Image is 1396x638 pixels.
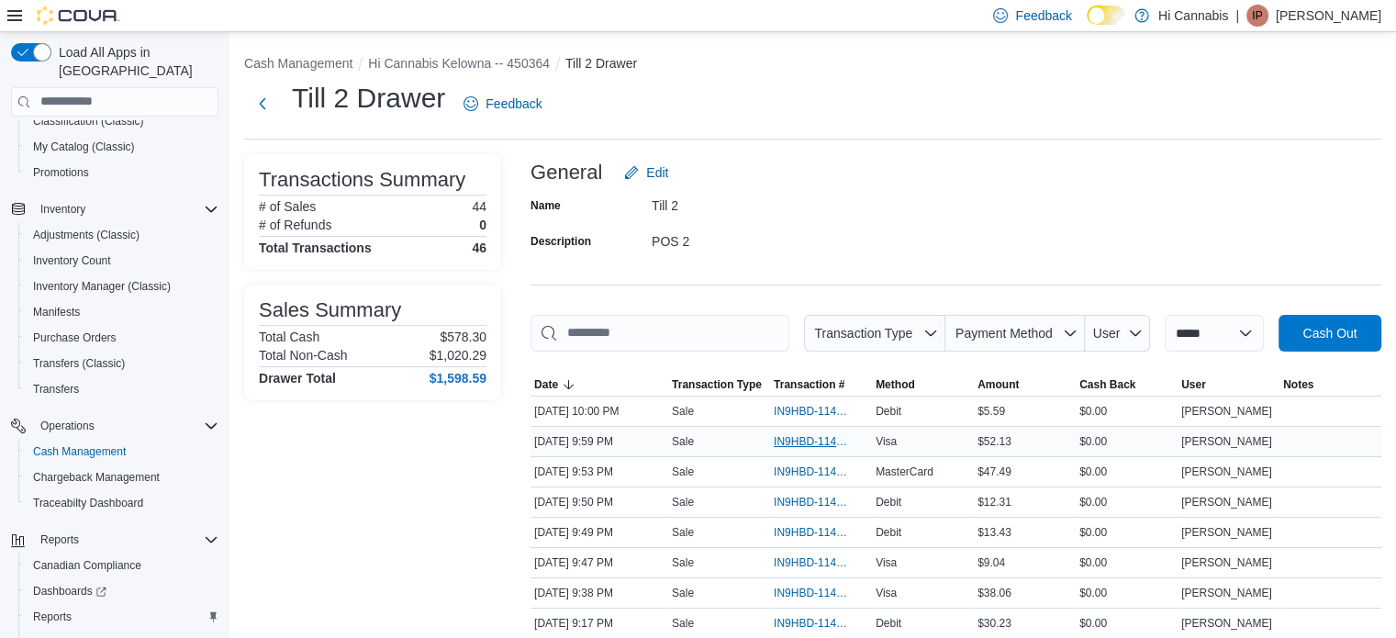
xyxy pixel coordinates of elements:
[774,552,868,574] button: IN9HBD-114962
[368,56,550,71] button: Hi Cannabis Kelowna -- 450364
[33,558,141,573] span: Canadian Compliance
[26,162,218,184] span: Promotions
[530,400,668,422] div: [DATE] 10:00 PM
[18,299,226,325] button: Manifests
[1235,5,1239,27] p: |
[33,529,218,551] span: Reports
[26,580,218,602] span: Dashboards
[1181,377,1206,392] span: User
[774,461,868,483] button: IN9HBD-114966
[1181,586,1272,600] span: [PERSON_NAME]
[1085,315,1150,352] button: User
[672,495,694,509] p: Sale
[1181,465,1272,479] span: [PERSON_NAME]
[40,419,95,433] span: Operations
[26,492,218,514] span: Traceabilty Dashboard
[977,616,1011,631] span: $30.23
[774,525,850,540] span: IN9HBD-114963
[876,495,901,509] span: Debit
[26,441,218,463] span: Cash Management
[244,54,1381,76] nav: An example of EuiBreadcrumbs
[472,199,486,214] p: 44
[774,612,868,634] button: IN9HBD-114959
[672,377,762,392] span: Transaction Type
[430,348,486,363] p: $1,020.29
[530,162,602,184] h3: General
[26,110,218,132] span: Classification (Classic)
[51,43,218,80] span: Load All Apps in [GEOGRAPHIC_DATA]
[33,140,135,154] span: My Catalog (Classic)
[26,353,218,375] span: Transfers (Classic)
[977,525,1011,540] span: $13.43
[876,465,933,479] span: MasterCard
[530,234,591,249] label: Description
[530,552,668,574] div: [DATE] 9:47 PM
[440,330,486,344] p: $578.30
[26,554,218,576] span: Canadian Compliance
[774,495,850,509] span: IN9HBD-114964
[33,415,102,437] button: Operations
[456,85,549,122] a: Feedback
[876,525,901,540] span: Debit
[977,404,1005,419] span: $5.59
[259,330,319,344] h6: Total Cash
[974,374,1076,396] button: Amount
[18,553,226,578] button: Canadian Compliance
[26,327,124,349] a: Purchase Orders
[1181,525,1272,540] span: [PERSON_NAME]
[18,134,226,160] button: My Catalog (Classic)
[33,198,93,220] button: Inventory
[876,377,915,392] span: Method
[33,228,140,242] span: Adjustments (Classic)
[26,327,218,349] span: Purchase Orders
[4,527,226,553] button: Reports
[774,434,850,449] span: IN9HBD-114969
[244,56,352,71] button: Cash Management
[774,582,868,604] button: IN9HBD-114960
[1076,552,1178,574] div: $0.00
[646,163,668,182] span: Edit
[26,110,151,132] a: Classification (Classic)
[872,374,974,396] button: Method
[1087,6,1125,25] input: Dark Mode
[26,466,218,488] span: Chargeback Management
[1015,6,1071,25] span: Feedback
[652,227,898,249] div: POS 2
[18,222,226,248] button: Adjustments (Classic)
[1178,374,1279,396] button: User
[18,248,226,274] button: Inventory Count
[18,274,226,299] button: Inventory Manager (Classic)
[40,532,79,547] span: Reports
[1181,616,1272,631] span: [PERSON_NAME]
[18,465,226,490] button: Chargeback Management
[26,275,218,297] span: Inventory Manager (Classic)
[26,554,149,576] a: Canadian Compliance
[774,377,844,392] span: Transaction #
[26,301,87,323] a: Manifests
[770,374,872,396] button: Transaction #
[1076,400,1178,422] div: $0.00
[430,371,486,386] h4: $1,598.59
[259,218,331,232] h6: # of Refunds
[530,461,668,483] div: [DATE] 9:53 PM
[534,377,558,392] span: Date
[244,85,281,122] button: Next
[33,114,144,129] span: Classification (Classic)
[26,441,133,463] a: Cash Management
[1276,5,1381,27] p: [PERSON_NAME]
[33,529,86,551] button: Reports
[774,465,850,479] span: IN9HBD-114966
[530,521,668,543] div: [DATE] 9:49 PM
[1279,374,1381,396] button: Notes
[530,582,668,604] div: [DATE] 9:38 PM
[26,606,79,628] a: Reports
[1181,555,1272,570] span: [PERSON_NAME]
[33,444,126,459] span: Cash Management
[26,250,218,272] span: Inventory Count
[1283,377,1313,392] span: Notes
[617,154,676,191] button: Edit
[259,199,316,214] h6: # of Sales
[26,580,114,602] a: Dashboards
[26,378,86,400] a: Transfers
[26,250,118,272] a: Inventory Count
